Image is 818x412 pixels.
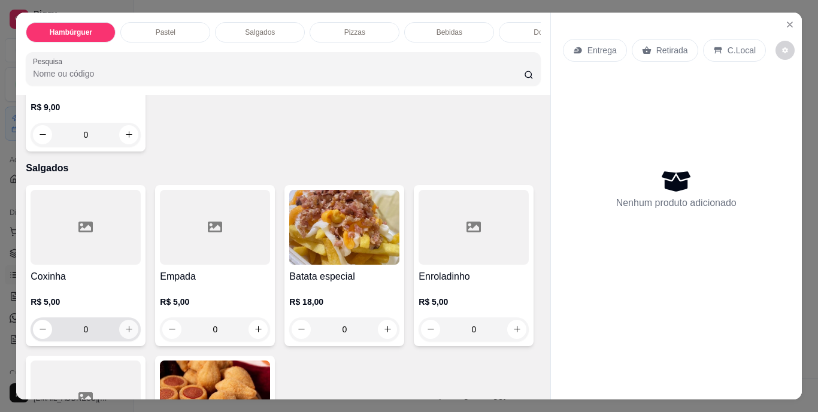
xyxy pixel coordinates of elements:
[119,320,138,339] button: increase-product-quantity
[31,101,141,113] p: R$ 9,00
[289,190,399,265] img: product-image
[289,269,399,284] h4: Batata especial
[162,320,181,339] button: decrease-product-quantity
[245,28,275,37] p: Salgados
[378,320,397,339] button: increase-product-quantity
[728,44,756,56] p: C.Local
[421,320,440,339] button: decrease-product-quantity
[344,28,365,37] p: Pizzas
[160,296,270,308] p: R$ 5,00
[160,269,270,284] h4: Empada
[33,56,66,66] label: Pesquisa
[419,296,529,308] p: R$ 5,00
[419,269,529,284] h4: Enroladinho
[26,161,540,175] p: Salgados
[292,320,311,339] button: decrease-product-quantity
[50,28,92,37] p: Hambúrguer
[616,196,737,210] p: Nenhum produto adicionado
[249,320,268,339] button: increase-product-quantity
[534,28,554,37] p: Doces
[587,44,617,56] p: Entrega
[33,68,524,80] input: Pesquisa
[507,320,526,339] button: increase-product-quantity
[289,296,399,308] p: R$ 18,00
[656,44,688,56] p: Retirada
[31,269,141,284] h4: Coxinha
[437,28,462,37] p: Bebidas
[156,28,175,37] p: Pastel
[33,320,52,339] button: decrease-product-quantity
[31,296,141,308] p: R$ 5,00
[780,15,799,34] button: Close
[775,41,795,60] button: decrease-product-quantity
